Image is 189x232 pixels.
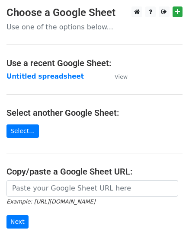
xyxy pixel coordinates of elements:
h4: Select another Google Sheet: [6,108,183,118]
small: View [115,73,128,80]
small: Example: [URL][DOMAIN_NAME] [6,198,95,205]
input: Next [6,215,29,229]
h3: Choose a Google Sheet [6,6,183,19]
a: View [106,73,128,80]
a: Untitled spreadsheet [6,73,84,80]
h4: Use a recent Google Sheet: [6,58,183,68]
input: Paste your Google Sheet URL here [6,180,178,197]
h4: Copy/paste a Google Sheet URL: [6,166,183,177]
p: Use one of the options below... [6,22,183,32]
a: Select... [6,124,39,138]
